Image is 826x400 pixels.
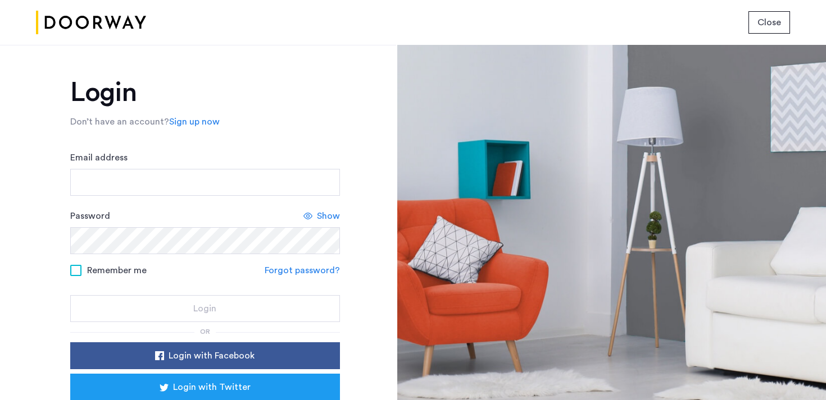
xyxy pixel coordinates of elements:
button: button [70,295,340,322]
span: Login with Twitter [173,380,251,394]
a: Sign up now [169,115,220,128]
span: Close [757,16,781,29]
span: Login [193,302,216,315]
span: or [200,328,210,335]
a: Forgot password? [265,264,340,277]
span: Login with Facebook [169,349,255,362]
label: Password [70,209,110,223]
button: button [70,342,340,369]
h1: Login [70,79,340,106]
span: Don’t have an account? [70,117,169,126]
span: Remember me [87,264,147,277]
button: button [748,11,790,34]
span: Show [317,209,340,223]
label: Email address [70,151,128,164]
img: logo [36,2,146,44]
